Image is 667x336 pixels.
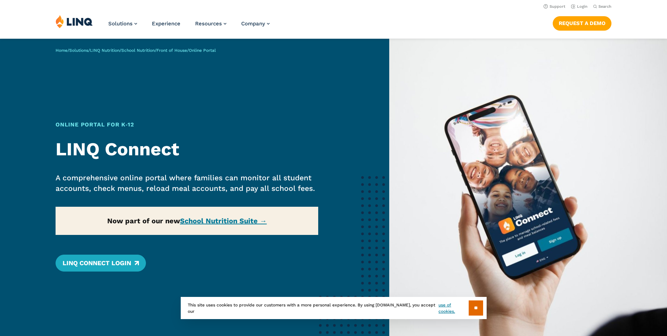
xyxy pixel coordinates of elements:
[553,15,611,30] nav: Button Navigation
[108,20,133,27] span: Solutions
[593,4,611,9] button: Open Search Bar
[438,302,468,315] a: use of cookies.
[121,48,155,53] a: School Nutrition
[195,20,226,27] a: Resources
[56,48,216,53] span: / / / / /
[56,255,146,272] a: LINQ Connect Login
[56,48,68,53] a: Home
[598,4,611,9] span: Search
[241,20,265,27] span: Company
[90,48,120,53] a: LINQ Nutrition
[56,138,179,160] strong: LINQ Connect
[156,48,187,53] a: Front of House
[189,48,216,53] span: Online Portal
[56,120,318,129] h1: Online Portal for K‑12
[553,16,611,30] a: Request a Demo
[108,20,137,27] a: Solutions
[108,15,270,38] nav: Primary Navigation
[107,217,267,225] strong: Now part of our new
[152,20,180,27] a: Experience
[181,297,487,319] div: This site uses cookies to provide our customers with a more personal experience. By using [DOMAIN...
[56,173,318,194] p: A comprehensive online portal where families can monitor all student accounts, check menus, reloa...
[56,15,93,28] img: LINQ | K‑12 Software
[69,48,88,53] a: Solutions
[180,217,267,225] a: School Nutrition Suite →
[241,20,270,27] a: Company
[544,4,565,9] a: Support
[571,4,588,9] a: Login
[195,20,222,27] span: Resources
